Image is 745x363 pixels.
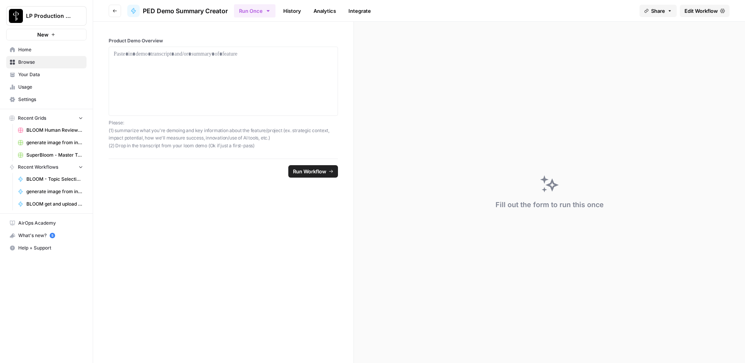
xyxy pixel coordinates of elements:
[6,161,87,173] button: Recent Workflows
[109,37,338,44] label: Product Demo Overview
[6,81,87,93] a: Usage
[18,59,83,66] span: Browse
[37,31,49,38] span: New
[14,198,87,210] a: BLOOM get and upload media
[293,168,326,175] span: Run Workflow
[234,4,275,17] button: Run Once
[6,217,87,229] a: AirOps Academy
[18,84,83,91] span: Usage
[14,124,87,136] a: BLOOM Human Review (ver2)
[26,176,83,183] span: BLOOM - Topic Selection w/neighborhood [v2]
[26,139,83,146] span: generate image from input image (copyright tests) duplicate Grid
[109,119,338,149] p: Please: (1) summarize what you're demoing and key information about the feature/project (ex. stra...
[9,9,23,23] img: LP Production Workloads Logo
[6,229,87,242] button: What's new? 5
[143,6,228,16] span: PED Demo Summary Creator
[18,244,83,251] span: Help + Support
[18,115,46,122] span: Recent Grids
[14,149,87,161] a: SuperBloom - Master Topic List
[18,46,83,53] span: Home
[127,5,228,17] a: PED Demo Summary Creator
[6,112,87,124] button: Recent Grids
[279,5,306,17] a: History
[6,6,87,26] button: Workspace: LP Production Workloads
[309,5,341,17] a: Analytics
[684,7,718,15] span: Edit Workflow
[26,201,83,208] span: BLOOM get and upload media
[6,68,87,81] a: Your Data
[7,230,86,241] div: What's new?
[6,56,87,68] a: Browse
[639,5,677,17] button: Share
[14,136,87,149] a: generate image from input image (copyright tests) duplicate Grid
[6,93,87,106] a: Settings
[18,220,83,227] span: AirOps Academy
[26,127,83,134] span: BLOOM Human Review (ver2)
[680,5,729,17] a: Edit Workflow
[14,185,87,198] a: generate image from input image (copyright tests) duplicate
[26,152,83,159] span: SuperBloom - Master Topic List
[6,29,87,40] button: New
[6,44,87,56] a: Home
[50,233,55,238] a: 5
[26,188,83,195] span: generate image from input image (copyright tests) duplicate
[14,173,87,185] a: BLOOM - Topic Selection w/neighborhood [v2]
[6,242,87,254] button: Help + Support
[651,7,665,15] span: Share
[18,71,83,78] span: Your Data
[496,199,604,210] div: Fill out the form to run this once
[18,164,58,171] span: Recent Workflows
[18,96,83,103] span: Settings
[344,5,376,17] a: Integrate
[51,234,53,237] text: 5
[26,12,73,20] span: LP Production Workloads
[288,165,338,178] button: Run Workflow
